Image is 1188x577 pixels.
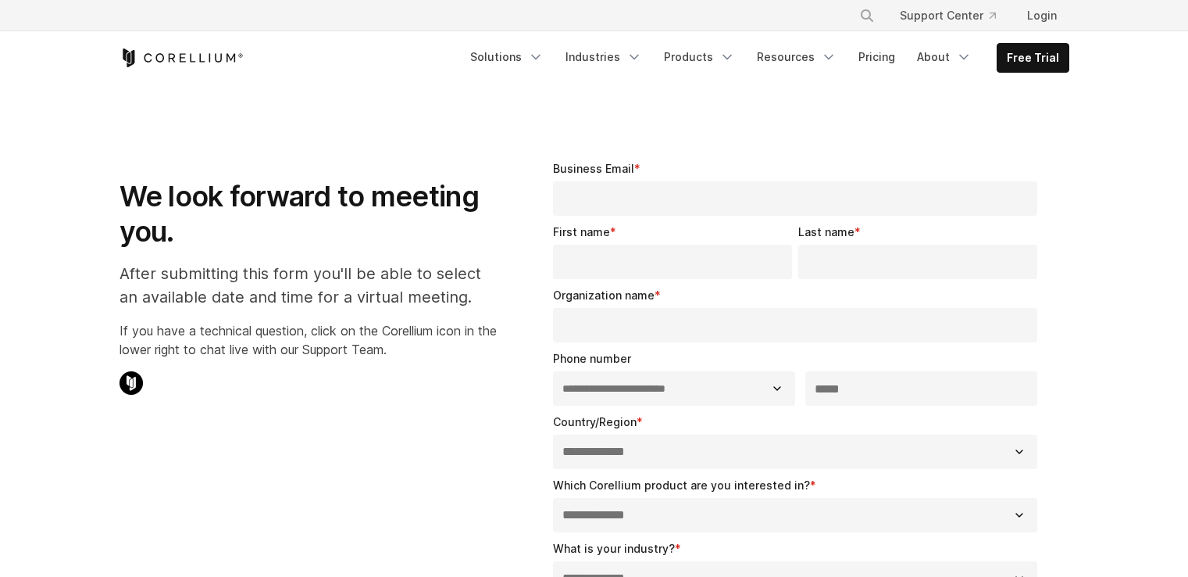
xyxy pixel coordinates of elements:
p: If you have a technical question, click on the Corellium icon in the lower right to chat live wit... [120,321,497,359]
a: Products [655,43,744,71]
span: Which Corellium product are you interested in? [553,478,810,492]
span: Country/Region [553,415,637,428]
a: Free Trial [997,44,1068,72]
img: Corellium Chat Icon [120,371,143,395]
a: Solutions [461,43,553,71]
span: Business Email [553,162,634,175]
div: Navigation Menu [840,2,1069,30]
a: Support Center [887,2,1008,30]
span: Organization name [553,288,655,302]
a: About [908,43,981,71]
span: First name [553,225,610,238]
span: What is your industry? [553,542,675,555]
a: Industries [556,43,651,71]
a: Resources [747,43,846,71]
a: Pricing [849,43,904,71]
a: Login [1015,2,1069,30]
span: Phone number [553,352,631,365]
p: After submitting this form you'll be able to select an available date and time for a virtual meet... [120,262,497,309]
div: Navigation Menu [461,43,1069,73]
a: Corellium Home [120,48,244,67]
span: Last name [798,225,854,238]
button: Search [853,2,881,30]
h1: We look forward to meeting you. [120,179,497,249]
